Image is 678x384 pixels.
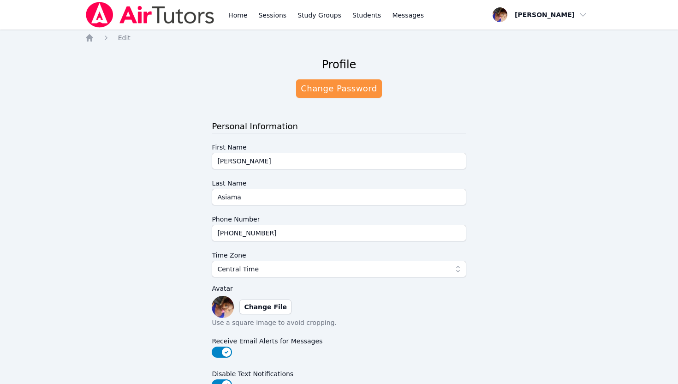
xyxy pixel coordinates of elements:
[212,283,466,294] label: Avatar
[212,120,466,133] h3: Personal Information
[85,2,215,28] img: Air Tutors
[85,33,594,42] nav: Breadcrumb
[212,139,466,153] label: First Name
[212,318,466,327] p: Use a square image to avoid cropping.
[212,296,234,318] img: preview
[118,33,131,42] a: Edit
[212,211,466,225] label: Phone Number
[239,300,291,314] label: Change File
[217,264,259,275] span: Central Time
[392,11,424,20] span: Messages
[212,366,466,379] label: Disable Text Notifications
[322,57,357,72] h2: Profile
[296,79,381,98] a: Change Password
[212,175,466,189] label: Last Name
[212,247,466,261] label: Time Zone
[118,34,131,42] span: Edit
[212,333,466,347] label: Receive Email Alerts for Messages
[212,261,466,277] button: Central Time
